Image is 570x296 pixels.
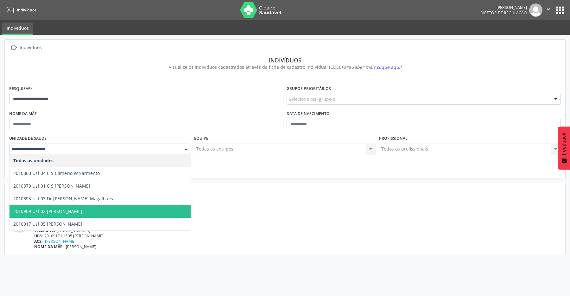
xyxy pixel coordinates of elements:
[379,134,408,144] label: Profissional
[13,183,90,189] span: 2010879 Usf 01 C S [PERSON_NAME]
[9,159,31,170] button: Buscar
[289,96,336,102] span: Selecione o(s) grupo(s)
[13,196,113,202] span: 2010895 Usf 03 Dr [PERSON_NAME] Magalhaes
[9,43,18,52] i: 
[554,5,566,16] button: apps
[545,6,552,13] i: 
[45,239,75,244] a: [PERSON_NAME]
[9,188,561,194] div: 1 resultado(s) encontrado(s)
[558,126,570,170] button: Feedback - Mostrar pesquisa
[17,7,36,13] span: Indivíduos
[9,109,37,119] label: Nome da mãe
[529,3,542,17] img: img
[377,64,402,70] span: clique aqui!
[13,208,82,214] span: 2010909 Usf 02 [PERSON_NAME]
[34,222,561,228] div: 28 anos
[9,84,33,94] label: Pesquisar
[66,244,96,249] span: [PERSON_NAME]
[480,5,527,10] div: [PERSON_NAME]
[34,239,43,244] span: ACS:
[13,221,82,227] span: 2010917 Usf 05 [PERSON_NAME]
[287,109,330,119] label: Data de nascimento
[34,228,561,233] div: [PHONE_NUMBER]
[287,84,331,94] label: Grupos prioritários
[13,158,54,164] span: Todas as unidades
[9,194,561,201] div: Exibindo 30 resultado(s) por página
[9,43,43,52] a:  Indivíduos
[34,233,43,239] span: UBS:
[341,64,402,70] i: Para saber mais,
[34,244,64,249] span: NOME DA MÃE:
[561,133,567,155] span: Feedback
[14,64,556,70] div: Visualize os indivíduos cadastrados através da ficha de cadastro individual (CDS).
[542,3,554,17] button: 
[13,170,100,176] span: 2010860 Usf 04 C S Climerio W Sarmento
[194,134,208,144] label: Equipe
[4,5,36,15] a: Indivíduos
[34,217,561,222] div: 708 2046 3523 4949
[14,57,556,64] div: Indivíduos
[480,10,527,16] span: Diretor de regulação
[18,43,43,52] div: Indivíduos
[2,23,33,35] a: Indivíduos
[34,233,561,239] div: 2010917 Usf 05 [PERSON_NAME]
[9,134,47,144] label: Unidade de saúde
